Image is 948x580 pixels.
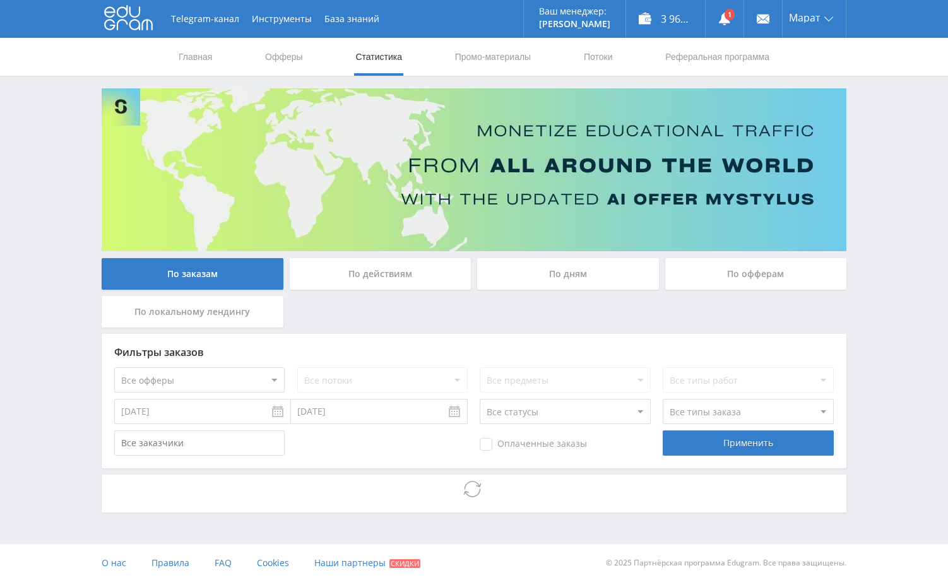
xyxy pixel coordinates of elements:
a: Главная [177,38,213,76]
div: По локальному лендингу [102,296,283,328]
span: Марат [789,13,821,23]
span: Наши партнеры [314,557,386,569]
a: Статистика [354,38,403,76]
span: FAQ [215,557,232,569]
p: [PERSON_NAME] [539,19,610,29]
a: Офферы [264,38,304,76]
span: Правила [151,557,189,569]
span: Cookies [257,557,289,569]
span: Скидки [389,559,420,568]
img: Banner [102,88,846,251]
div: Применить [663,430,833,456]
div: По действиям [290,258,471,290]
div: По дням [477,258,659,290]
input: Все заказчики [114,430,285,456]
span: Оплаченные заказы [480,438,587,451]
div: Фильтры заказов [114,346,834,358]
p: Ваш менеджер: [539,6,610,16]
div: По офферам [665,258,847,290]
div: По заказам [102,258,283,290]
a: Промо-материалы [454,38,532,76]
span: О нас [102,557,126,569]
a: Реферальная программа [664,38,771,76]
a: Потоки [583,38,614,76]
